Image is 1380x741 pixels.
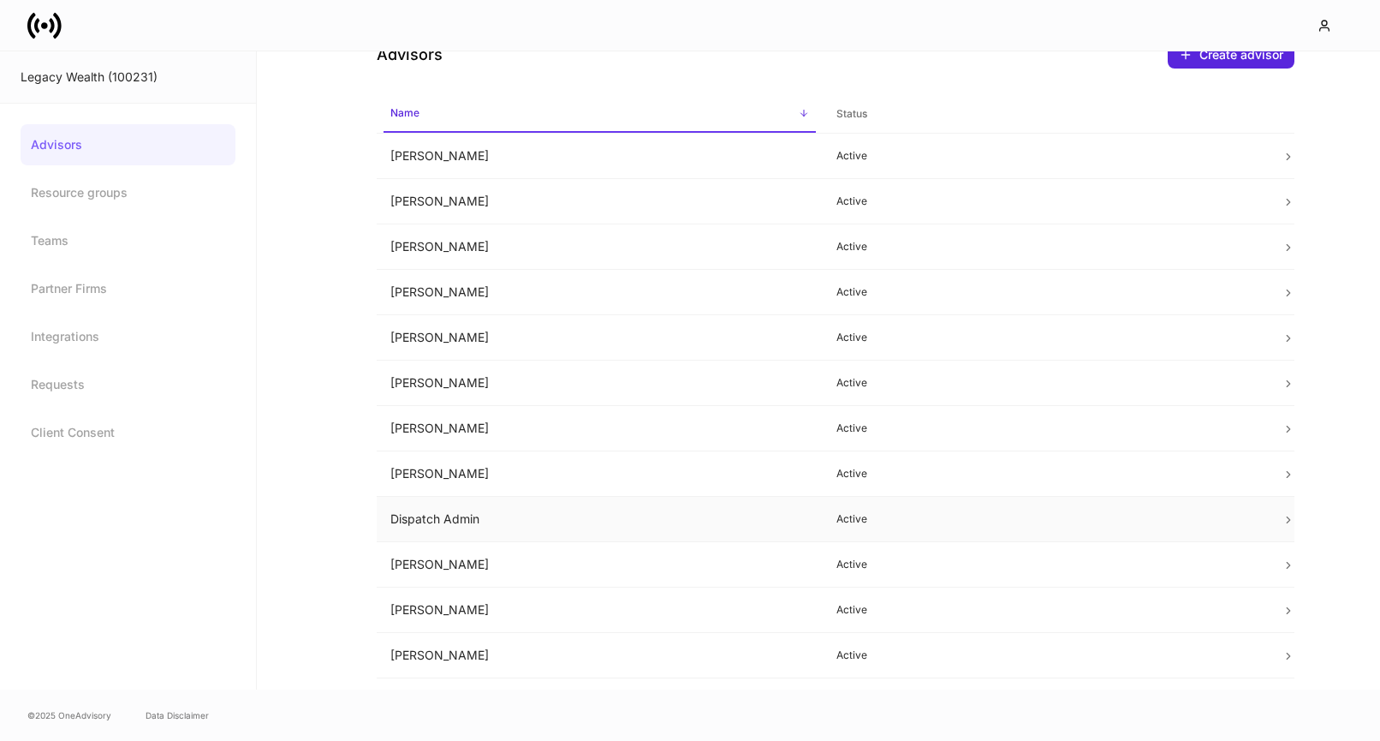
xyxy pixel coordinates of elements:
td: [PERSON_NAME] [377,270,823,315]
p: Active [836,467,1255,481]
td: [PERSON_NAME] [377,315,823,361]
td: [PERSON_NAME] [377,361,823,406]
td: [PERSON_NAME] [377,179,823,224]
h6: Status [836,105,867,122]
span: Status [830,97,1262,132]
td: [PERSON_NAME] [377,451,823,497]
a: Advisors [21,124,235,165]
p: Active [836,512,1255,526]
div: Create advisor [1199,46,1283,63]
a: Client Consent [21,412,235,453]
td: [PERSON_NAME] [377,224,823,270]
td: [PERSON_NAME] [377,134,823,179]
p: Active [836,603,1255,617]
td: [PERSON_NAME] [377,633,823,678]
td: [PERSON_NAME] [377,406,823,451]
button: Create advisor [1168,41,1294,69]
h6: Name [390,105,419,121]
p: Active [836,648,1255,662]
p: Active [836,376,1255,390]
a: Partner Firms [21,268,235,309]
td: [PERSON_NAME] [377,678,823,724]
p: Active [836,421,1255,435]
a: Integrations [21,316,235,357]
a: Data Disclaimer [146,708,209,722]
p: Active [836,285,1255,299]
p: Active [836,240,1255,254]
td: [PERSON_NAME] [377,588,823,633]
td: [PERSON_NAME] [377,542,823,588]
a: Resource groups [21,172,235,213]
span: © 2025 OneAdvisory [27,708,111,722]
td: Dispatch Admin [377,497,823,542]
h4: Advisors [377,45,443,65]
div: Legacy Wealth (100231) [21,69,235,86]
p: Active [836,331,1255,344]
a: Requests [21,364,235,405]
p: Active [836,558,1255,571]
p: Active [836,149,1255,163]
span: Name [384,96,816,133]
a: Teams [21,220,235,261]
p: Active [836,194,1255,208]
